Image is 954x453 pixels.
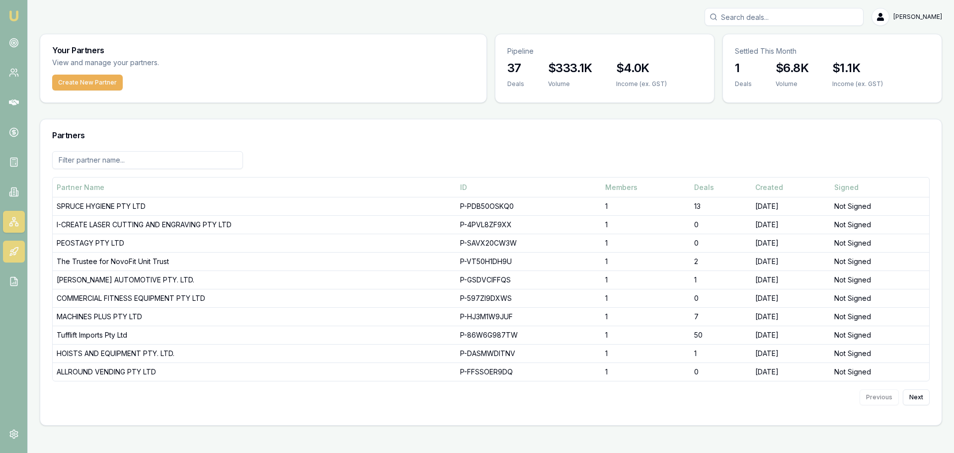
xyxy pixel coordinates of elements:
td: PEOSTAGY PTY LTD [53,234,456,253]
h3: Partners [52,131,930,139]
input: Filter partner name... [52,151,243,169]
td: 1 [601,216,690,234]
p: Settled This Month [735,46,930,56]
td: 1 [601,345,690,363]
div: Partner Name [57,182,452,192]
div: Volume [548,80,592,88]
td: ALLROUND VENDING PTY LTD [53,363,456,381]
img: emu-icon-u.png [8,10,20,22]
td: 1 [601,253,690,271]
td: [DATE] [751,345,830,363]
p: View and manage your partners. [52,57,307,69]
div: Volume [776,80,808,88]
div: Signed [834,182,925,192]
td: [DATE] [751,326,830,345]
td: The Trustee for NovoFit Unit Trust [53,253,456,271]
div: ID [460,182,597,192]
div: Not Signed [834,201,925,211]
div: Not Signed [834,238,925,248]
div: Deals [507,80,524,88]
h3: 37 [507,60,524,76]
div: Not Signed [834,293,925,303]
div: Members [605,182,686,192]
td: [DATE] [751,289,830,308]
td: 1 [601,271,690,289]
td: 1 [601,289,690,308]
td: SPRUCE HYGIENE PTY LTD [53,197,456,216]
td: P-86W6G987TW [456,326,601,345]
button: Next [903,389,930,405]
td: P-PDB50OSKQ0 [456,197,601,216]
div: Not Signed [834,349,925,359]
h3: $4.0K [616,60,667,76]
td: 1 [601,308,690,326]
div: Income (ex. GST) [616,80,667,88]
div: Not Signed [834,275,925,285]
h3: $333.1K [548,60,592,76]
td: COMMERCIAL FITNESS EQUIPMENT PTY LTD [53,289,456,308]
div: Not Signed [834,257,925,267]
td: 1 [690,345,752,363]
td: HOISTS AND EQUIPMENT PTY. LTD. [53,345,456,363]
td: P-GSDVCIFFQS [456,271,601,289]
td: 1 [601,234,690,253]
td: P-DASMWDITNV [456,345,601,363]
td: P-FFSSOER9DQ [456,363,601,381]
td: 7 [690,308,752,326]
h3: $6.8K [776,60,808,76]
td: [PERSON_NAME] AUTOMOTIVE PTY. LTD. [53,271,456,289]
td: 0 [690,216,752,234]
td: [DATE] [751,197,830,216]
td: [DATE] [751,363,830,381]
td: [DATE] [751,271,830,289]
td: [DATE] [751,253,830,271]
div: Not Signed [834,367,925,377]
input: Search deals [705,8,864,26]
td: [DATE] [751,216,830,234]
h3: $1.1K [832,60,883,76]
td: 0 [690,289,752,308]
td: 1 [601,197,690,216]
td: MACHINES PLUS PTY LTD [53,308,456,326]
div: Deals [735,80,752,88]
button: Create New Partner [52,75,123,91]
h3: 1 [735,60,752,76]
td: I-CREATE LASER CUTTING AND ENGRAVING PTY LTD [53,216,456,234]
td: Tufflift Imports Pty Ltd [53,326,456,345]
td: 1 [601,326,690,345]
h3: Your Partners [52,46,475,54]
td: 50 [690,326,752,345]
td: [DATE] [751,308,830,326]
div: Not Signed [834,330,925,340]
td: 0 [690,363,752,381]
div: Not Signed [834,312,925,322]
div: Created [755,182,826,192]
td: P-4PVL8ZF9XX [456,216,601,234]
td: 1 [601,363,690,381]
td: P-SAVX20CW3W [456,234,601,253]
td: P-VT50H1DH9U [456,253,601,271]
td: 2 [690,253,752,271]
td: 1 [690,271,752,289]
td: 13 [690,197,752,216]
span: [PERSON_NAME] [893,13,942,21]
td: P-597ZI9DXWS [456,289,601,308]
td: P-HJ3M1W9JUF [456,308,601,326]
div: Income (ex. GST) [832,80,883,88]
td: 0 [690,234,752,253]
div: Deals [694,182,748,192]
div: Not Signed [834,220,925,230]
td: [DATE] [751,234,830,253]
p: Pipeline [507,46,702,56]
